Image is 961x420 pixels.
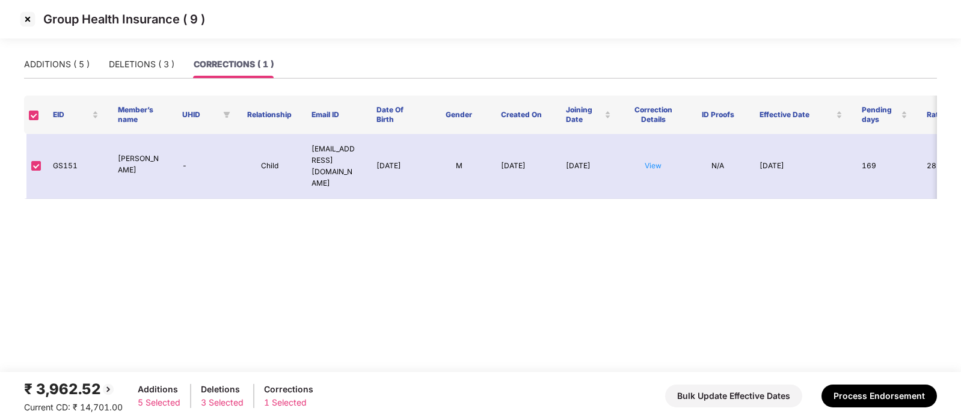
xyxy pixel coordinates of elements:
[18,10,37,29] img: svg+xml;base64,PHN2ZyBpZD0iQ3Jvc3MtMzJ4MzIiIHhtbG5zPSJodHRwOi8vd3d3LnczLm9yZy8yMDAwL3N2ZyIgd2lkdG...
[238,96,302,134] th: Relationship
[53,110,90,120] span: EID
[138,383,180,396] div: Additions
[665,385,802,407] button: Bulk Update Effective Dates
[24,378,123,401] div: ₹ 3,962.52
[621,96,686,134] th: Correction Details
[750,96,852,134] th: Effective Date
[645,161,662,170] a: View
[109,58,174,71] div: DELETIONS ( 3 )
[182,110,218,120] span: UHID
[118,153,164,176] p: [PERSON_NAME]
[556,134,621,199] td: [DATE]
[862,105,898,124] span: Pending days
[760,110,834,120] span: Effective Date
[302,134,367,199] td: [EMAIL_ADDRESS][DOMAIN_NAME]
[201,396,244,409] div: 3 Selected
[194,58,274,71] div: CORRECTIONS ( 1 )
[302,96,367,134] th: Email ID
[238,134,302,199] td: Child
[201,383,244,396] div: Deletions
[43,96,108,134] th: EID
[686,134,751,199] td: N/A
[852,134,917,199] td: 169
[43,134,108,199] td: GS151
[491,96,556,134] th: Created On
[138,396,180,409] div: 5 Selected
[367,134,427,199] td: [DATE]
[852,96,917,134] th: Pending days
[491,134,556,199] td: [DATE]
[101,382,115,397] img: svg+xml;base64,PHN2ZyBpZD0iQmFjay0yMHgyMCIgeG1sbnM9Imh0dHA6Ly93d3cudzMub3JnLzIwMDAvc3ZnIiB3aWR0aD...
[367,96,427,134] th: Date Of Birth
[173,134,238,199] td: -
[750,134,852,199] td: [DATE]
[566,105,603,124] span: Joining Date
[223,111,230,118] span: filter
[24,402,123,412] span: Current CD: ₹ 14,701.00
[264,383,313,396] div: Corrections
[108,96,173,134] th: Member’s name
[264,396,313,409] div: 1 Selected
[427,134,492,199] td: M
[821,385,937,407] button: Process Endorsement
[221,108,233,122] span: filter
[556,96,621,134] th: Joining Date
[686,96,751,134] th: ID Proofs
[43,12,205,26] p: Group Health Insurance ( 9 )
[427,96,492,134] th: Gender
[24,58,90,71] div: ADDITIONS ( 5 )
